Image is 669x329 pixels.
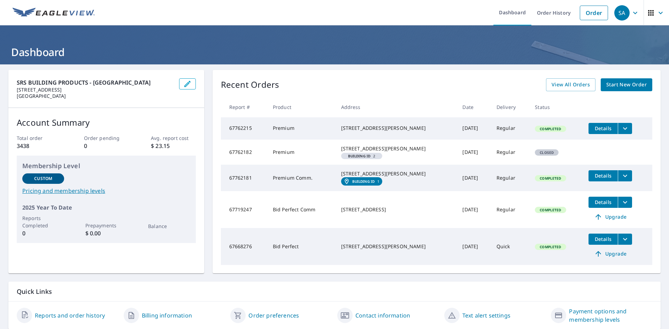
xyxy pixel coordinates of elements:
p: SRS BUILDING PRODUCTS - [GEOGRAPHIC_DATA] [17,78,174,87]
p: Avg. report cost [151,134,195,142]
span: Start New Order [606,80,647,89]
a: View All Orders [546,78,595,91]
div: [STREET_ADDRESS][PERSON_NAME] [341,243,452,250]
span: Details [593,125,614,132]
span: Details [593,236,614,242]
em: Building ID [352,179,375,183]
td: 67762215 [221,117,267,140]
td: Regular [491,165,529,191]
button: detailsBtn-67668276 [589,234,618,245]
div: [STREET_ADDRESS][PERSON_NAME] [341,170,452,177]
td: 67719247 [221,191,267,228]
a: Billing information [142,311,192,320]
a: Contact information [355,311,410,320]
td: [DATE] [457,165,491,191]
p: 3438 [17,142,61,150]
button: filesDropdownBtn-67719247 [618,197,632,208]
p: Reports Completed [22,214,64,229]
h1: Dashboard [8,45,661,59]
p: Prepayments [85,222,127,229]
p: Balance [148,222,190,230]
a: Upgrade [589,211,632,222]
p: Custom [34,175,52,182]
p: $ 23.15 [151,142,195,150]
td: 67762182 [221,140,267,165]
th: Delivery [491,97,529,117]
span: Details [593,172,614,179]
span: 2 [344,154,380,158]
p: [GEOGRAPHIC_DATA] [17,93,174,99]
p: 0 [22,229,64,237]
a: Payment options and membership levels [569,307,652,324]
span: Closed [536,150,558,155]
td: Regular [491,191,529,228]
th: Status [529,97,583,117]
a: Pricing and membership levels [22,187,190,195]
p: $ 0.00 [85,229,127,237]
td: [DATE] [457,117,491,140]
span: Completed [536,207,565,212]
p: Membership Level [22,161,190,171]
td: [DATE] [457,191,491,228]
p: Order pending [84,134,129,142]
td: Regular [491,140,529,165]
span: View All Orders [552,80,590,89]
th: Product [267,97,336,117]
button: filesDropdownBtn-67668276 [618,234,632,245]
button: filesDropdownBtn-67762215 [618,123,632,134]
td: Bid Perfect [267,228,336,265]
td: Premium [267,117,336,140]
th: Date [457,97,491,117]
span: Completed [536,176,565,181]
div: [STREET_ADDRESS][PERSON_NAME] [341,145,452,152]
td: Regular [491,117,529,140]
p: [STREET_ADDRESS] [17,87,174,93]
span: Upgrade [593,250,628,258]
a: Reports and order history [35,311,105,320]
td: 67762181 [221,165,267,191]
td: Quick [491,228,529,265]
div: [STREET_ADDRESS] [341,206,452,213]
td: [DATE] [457,228,491,265]
a: Order preferences [248,311,299,320]
em: Building ID [348,154,371,158]
td: Premium [267,140,336,165]
p: Quick Links [17,287,652,296]
a: Upgrade [589,248,632,259]
img: EV Logo [13,8,95,18]
td: [DATE] [457,140,491,165]
span: Completed [536,126,565,131]
td: Premium Comm. [267,165,336,191]
button: filesDropdownBtn-67762181 [618,170,632,181]
a: Text alert settings [462,311,510,320]
button: detailsBtn-67719247 [589,197,618,208]
p: 0 [84,142,129,150]
p: Recent Orders [221,78,279,91]
td: Bid Perfect Comm [267,191,336,228]
span: Details [593,199,614,205]
span: Completed [536,244,565,249]
button: detailsBtn-67762181 [589,170,618,181]
div: SA [614,5,630,21]
a: Order [580,6,608,20]
button: detailsBtn-67762215 [589,123,618,134]
th: Address [336,97,457,117]
span: Upgrade [593,213,628,221]
th: Report # [221,97,267,117]
div: [STREET_ADDRESS][PERSON_NAME] [341,125,452,132]
td: 67668276 [221,228,267,265]
p: 2025 Year To Date [22,203,190,212]
p: Total order [17,134,61,142]
a: Start New Order [601,78,652,91]
p: Account Summary [17,116,196,129]
a: Building ID1 [341,177,383,186]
